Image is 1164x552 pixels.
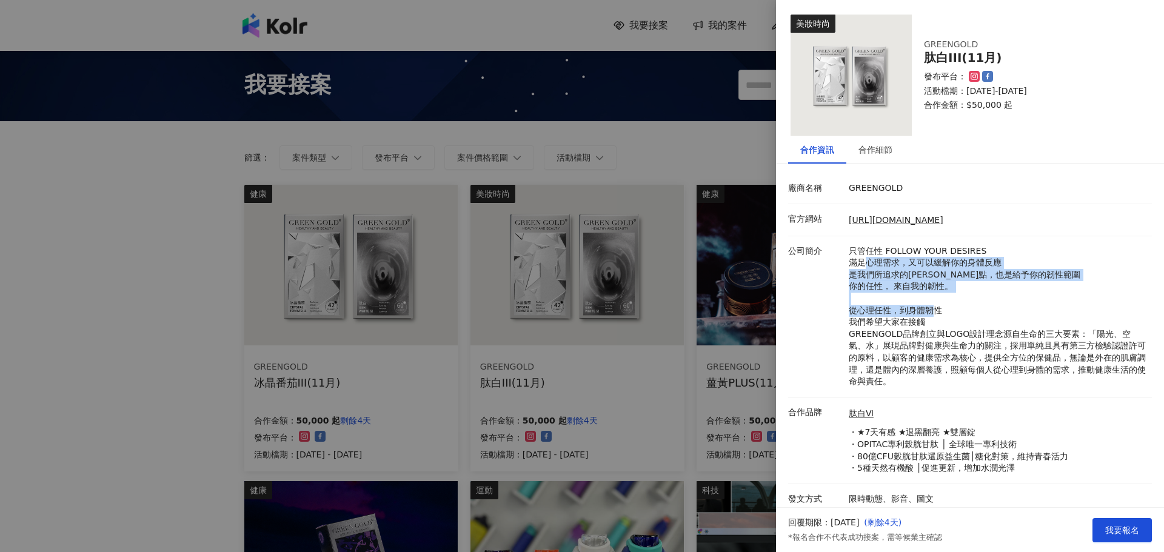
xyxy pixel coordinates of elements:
[788,407,843,419] p: 合作品牌
[788,213,843,225] p: 官方網站
[788,517,859,529] p: 回覆期限：[DATE]
[864,517,942,529] p: ( 剩餘4天 )
[788,532,942,543] p: *報名合作不代表成功接案，需等候業主確認
[788,493,843,505] p: 發文方式
[788,245,843,258] p: 公司簡介
[924,85,1137,98] p: 活動檔期：[DATE]-[DATE]
[849,182,1146,195] p: GREENGOLD
[924,51,1137,65] div: 肽白III(11月)
[1105,525,1139,535] span: 我要報名
[791,15,912,136] img: 肽白Ⅵ
[849,215,943,225] a: [URL][DOMAIN_NAME]
[849,493,1146,505] p: 限時動態、影音、圖文
[788,182,843,195] p: 廠商名稱
[791,15,835,33] div: 美妝時尚
[800,143,834,156] div: 合作資訊
[924,99,1137,111] p: 合作金額： $50,000 起
[849,408,1068,420] a: 肽白Ⅵ
[924,71,966,83] p: 發布平台：
[924,39,1118,51] div: GREENGOLD
[1092,518,1152,542] button: 我要報名
[849,245,1146,388] p: 只管任性 FOLLOW YOUR DESIRES 滿足心理需求，又可以緩解你的身體反應 是我們所追求的[PERSON_NAME]點，也是給予你的韌性範圍 你的任性， 來自我的韌性。 從心理任性，...
[858,143,892,156] div: 合作細節
[849,427,1068,474] p: ・★7天有感 ★退黑翻亮 ★雙層錠 ・OPITAC專利榖胱甘肽 │ 全球唯一專利技術 ・80億CFU穀胱甘肽還原益生菌│糖化對策，維持青春活力 ・5種天然有機酸 │促進更新，增加水潤光澤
